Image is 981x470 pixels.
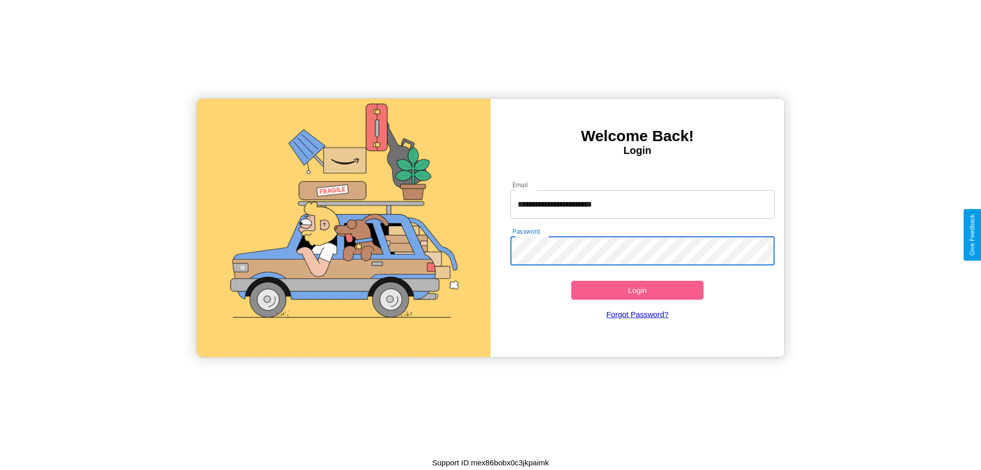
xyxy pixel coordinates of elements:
label: Password [512,227,540,236]
div: Give Feedback [969,214,976,256]
h4: Login [491,145,784,156]
label: Email [512,181,528,189]
button: Login [571,281,704,300]
h3: Welcome Back! [491,127,784,145]
p: Support ID: mex86bobx0c3jkpaimk [432,456,549,469]
a: Forgot Password? [505,300,770,329]
img: gif [197,99,491,357]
